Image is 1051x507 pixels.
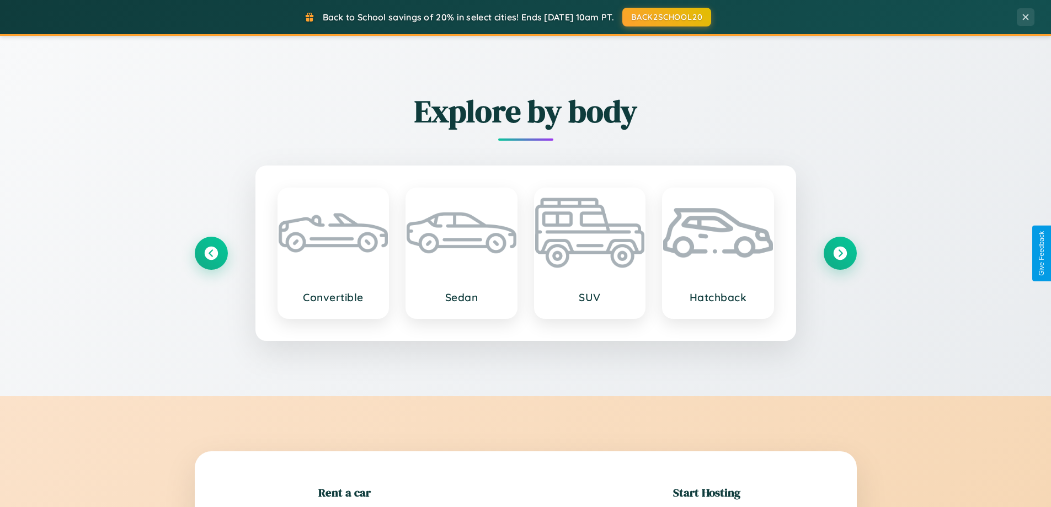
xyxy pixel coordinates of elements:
h2: Rent a car [318,484,371,500]
div: Give Feedback [1038,231,1045,276]
h2: Explore by body [195,90,857,132]
h3: Convertible [290,291,377,304]
h2: Start Hosting [673,484,740,500]
h3: Hatchback [674,291,762,304]
button: BACK2SCHOOL20 [622,8,711,26]
span: Back to School savings of 20% in select cities! Ends [DATE] 10am PT. [323,12,614,23]
h3: SUV [546,291,634,304]
h3: Sedan [418,291,505,304]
